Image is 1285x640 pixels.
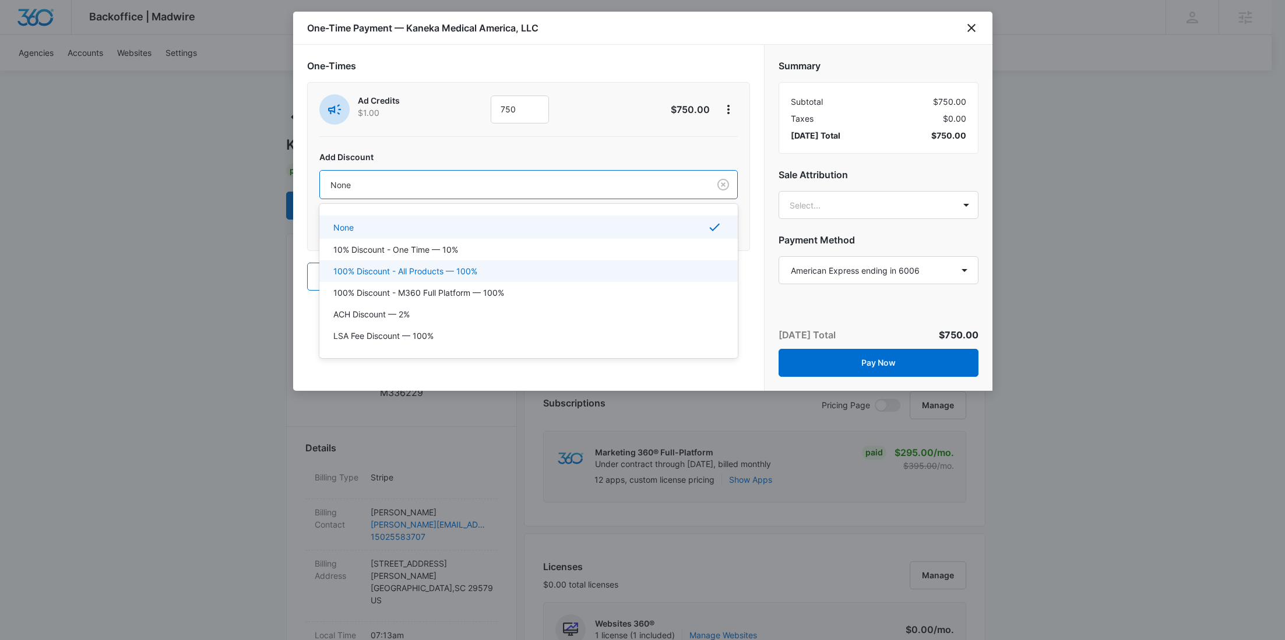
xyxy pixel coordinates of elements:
[779,168,978,182] h2: Sale Attribution
[791,112,814,125] span: Taxes
[943,112,966,125] span: $0.00
[791,96,966,108] div: $750.00
[931,129,966,142] span: $750.00
[307,263,367,291] button: Add Item
[333,243,458,256] p: 10% Discount - One Time — 10%
[333,265,477,277] p: 100% Discount - All Products — 100%
[319,151,738,163] h3: Add Discount
[333,330,434,342] p: LSA Fee Discount — 100%
[719,100,738,119] button: View More
[333,308,410,320] p: ACH Discount — 2%
[779,328,836,342] p: [DATE] Total
[491,96,549,123] input: 1
[964,21,978,35] button: close
[307,21,538,35] h1: One-Time Payment — Kaneka Medical America, LLC
[791,96,823,108] span: Subtotal
[333,221,354,234] p: None
[939,329,978,341] span: $750.00
[791,129,840,142] span: [DATE] Total
[307,59,750,73] h2: One-Times
[779,233,978,247] h2: Payment Method
[358,94,458,107] p: Ad Credits
[358,107,458,119] p: $1.00
[779,59,978,73] h2: Summary
[655,102,710,116] p: $750.00
[714,175,733,194] button: Clear
[333,287,504,299] p: 100% Discount - M360 Full Platform — 100%
[779,349,978,377] button: Pay Now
